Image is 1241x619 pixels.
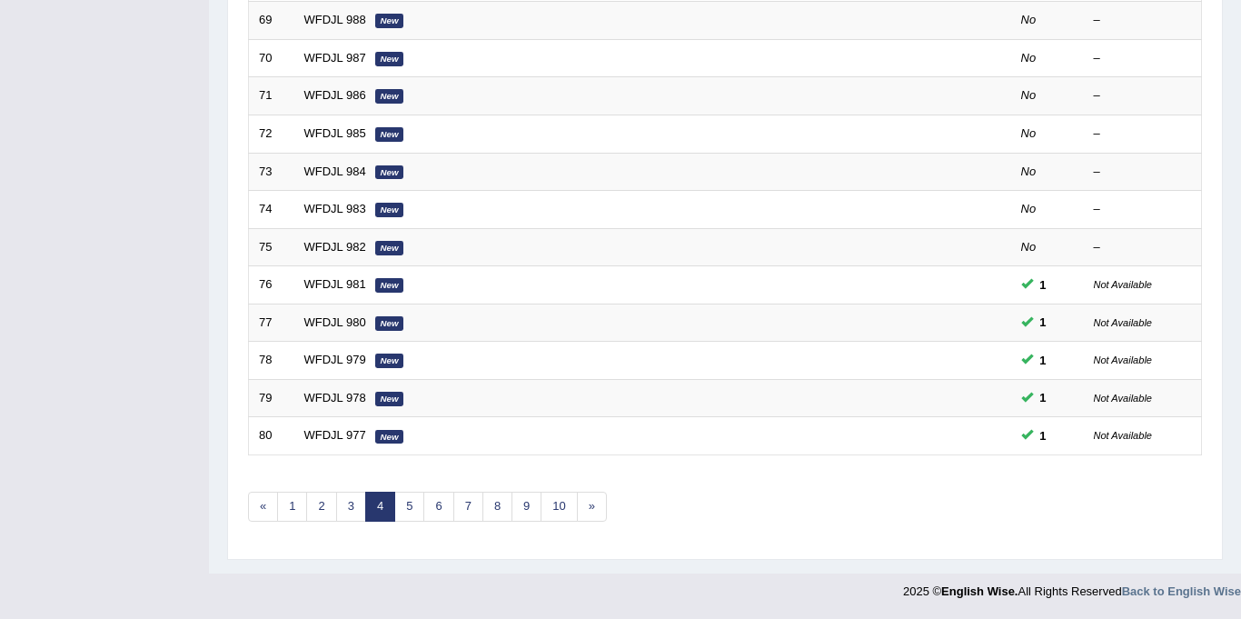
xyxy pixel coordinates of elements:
[375,203,404,217] em: New
[1033,426,1054,445] span: You can still take this question
[375,165,404,180] em: New
[249,304,294,342] td: 77
[375,354,404,368] em: New
[249,115,294,153] td: 72
[1094,12,1192,29] div: –
[304,277,366,291] a: WFDJL 981
[1021,126,1037,140] em: No
[375,316,404,331] em: New
[375,127,404,142] em: New
[903,574,1241,600] div: 2025 © All Rights Reserved
[1122,584,1241,598] a: Back to English Wise
[423,492,453,522] a: 6
[1094,317,1152,328] small: Not Available
[375,241,404,255] em: New
[482,492,512,522] a: 8
[1021,51,1037,65] em: No
[577,492,607,522] a: »
[1033,275,1054,295] span: You can still take this question
[249,153,294,191] td: 73
[304,428,366,442] a: WFDJL 977
[1094,393,1152,404] small: Not Available
[941,584,1018,598] strong: English Wise.
[277,492,307,522] a: 1
[1094,125,1192,143] div: –
[375,278,404,293] em: New
[1094,87,1192,105] div: –
[1094,279,1152,290] small: Not Available
[304,391,366,404] a: WFDJL 978
[365,492,395,522] a: 4
[1094,430,1152,441] small: Not Available
[304,315,366,329] a: WFDJL 980
[249,379,294,417] td: 79
[1021,165,1037,178] em: No
[375,392,404,406] em: New
[1021,240,1037,254] em: No
[304,353,366,366] a: WFDJL 979
[304,126,366,140] a: WFDJL 985
[1033,313,1054,332] span: You can still take this question
[375,52,404,66] em: New
[1021,13,1037,26] em: No
[304,13,366,26] a: WFDJL 988
[541,492,577,522] a: 10
[249,417,294,455] td: 80
[249,266,294,305] td: 76
[1094,354,1152,365] small: Not Available
[249,39,294,77] td: 70
[1094,239,1192,256] div: –
[1094,164,1192,181] div: –
[1021,88,1037,102] em: No
[375,430,404,444] em: New
[304,88,366,102] a: WFDJL 986
[453,492,483,522] a: 7
[306,492,336,522] a: 2
[375,14,404,28] em: New
[1094,201,1192,218] div: –
[375,89,404,104] em: New
[394,492,424,522] a: 5
[304,202,366,215] a: WFDJL 983
[1021,202,1037,215] em: No
[336,492,366,522] a: 3
[249,77,294,115] td: 71
[1094,50,1192,67] div: –
[304,51,366,65] a: WFDJL 987
[511,492,541,522] a: 9
[249,342,294,380] td: 78
[304,165,366,178] a: WFDJL 984
[1033,351,1054,370] span: You can still take this question
[248,492,278,522] a: «
[249,228,294,266] td: 75
[304,240,366,254] a: WFDJL 982
[249,191,294,229] td: 74
[1033,388,1054,407] span: You can still take this question
[249,2,294,40] td: 69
